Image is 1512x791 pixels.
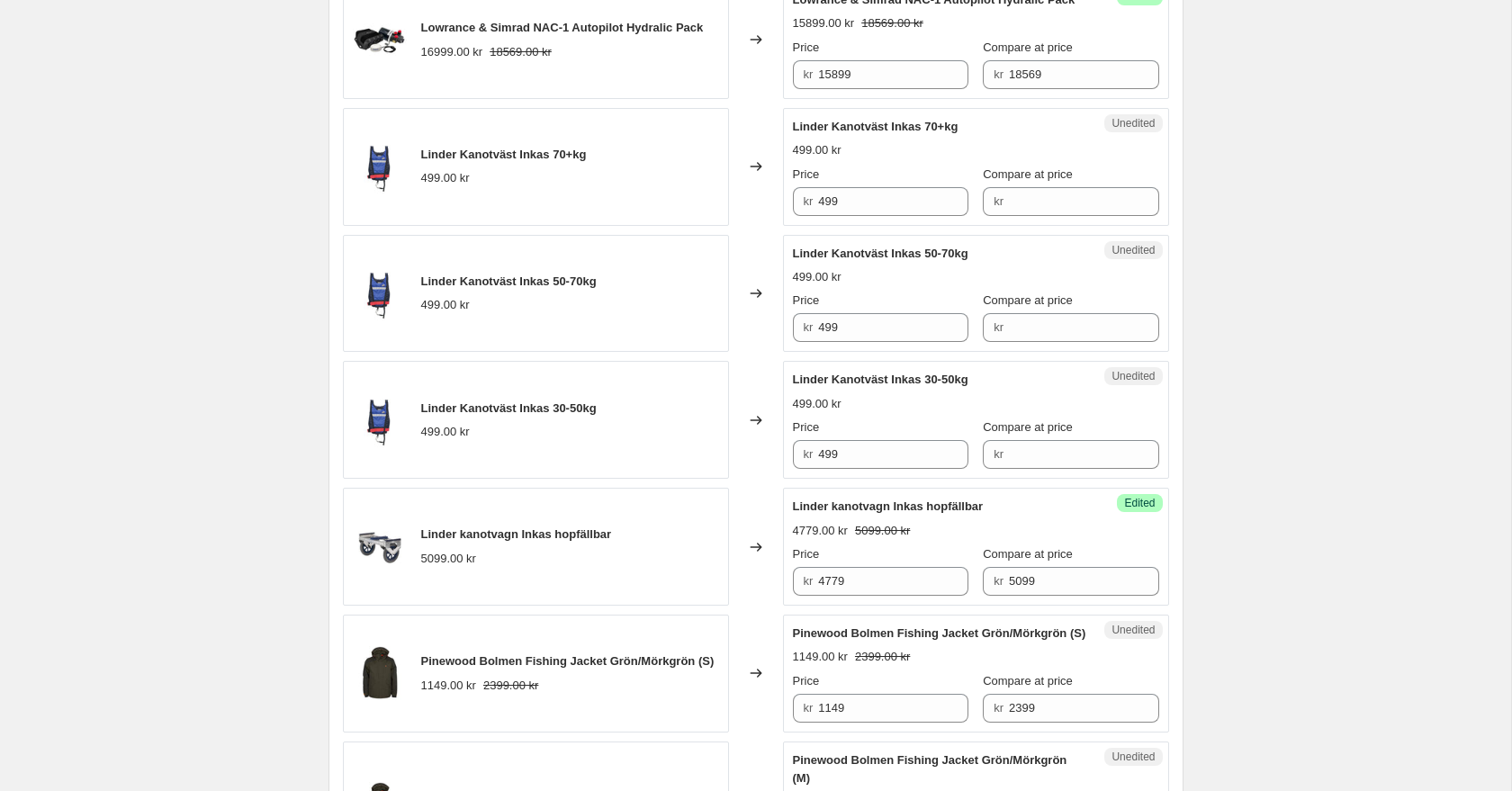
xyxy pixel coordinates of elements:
[421,677,476,695] div: 1149.00 kr
[793,40,820,54] span: Price
[421,169,470,187] div: 499.00 kr
[353,646,407,700] img: pinewood_1_kayakstore_a884aafc-6ee1-449a-8e58-2a88990fb0fe_80x.webp
[421,423,470,441] div: 499.00 kr
[793,420,820,434] span: Price
[353,13,407,67] img: 000-11748-001_b0c14fbd-bfe8-4c88-b976-d024372ae0b3_80x.jpg
[793,141,841,159] div: 499.00 kr
[421,274,597,288] span: Linder Kanotväst Inkas 50-70kg
[994,447,1003,461] span: kr
[983,293,1073,307] span: Compare at price
[483,677,538,695] strike: 2399.00 kr
[855,648,910,666] strike: 2399.00 kr
[804,701,814,715] span: kr
[793,499,984,513] span: Linder kanotvagn Inkas hopfällbar
[793,293,820,307] span: Price
[804,67,814,81] span: kr
[793,247,968,260] span: Linder Kanotväst Inkas 50-70kg
[793,14,855,32] div: 15899.00 kr
[421,296,470,314] div: 499.00 kr
[1124,496,1155,510] span: Edited
[983,674,1073,688] span: Compare at price
[421,654,715,668] span: Pinewood Bolmen Fishing Jacket Grön/Mörkgrön (S)
[994,320,1003,334] span: kr
[353,139,407,193] img: linderkanotflytvast1_ca2e64fa-ec0e-4583-8365-7edf32e979b7_80x.webp
[490,43,552,61] strike: 18569.00 kr
[855,522,910,540] strike: 5099.00 kr
[983,420,1073,434] span: Compare at price
[793,167,820,181] span: Price
[1111,623,1155,637] span: Unedited
[994,701,1003,715] span: kr
[983,40,1073,54] span: Compare at price
[804,194,814,208] span: kr
[793,268,841,286] div: 499.00 kr
[793,522,848,540] div: 4779.00 kr
[1111,750,1155,764] span: Unedited
[1111,369,1155,383] span: Unedited
[793,395,841,413] div: 499.00 kr
[421,550,476,568] div: 5099.00 kr
[421,527,612,541] span: Linder kanotvagn Inkas hopfällbar
[421,43,483,61] div: 16999.00 kr
[804,574,814,588] span: kr
[1111,116,1155,130] span: Unedited
[804,320,814,334] span: kr
[804,447,814,461] span: kr
[793,753,1067,785] span: Pinewood Bolmen Fishing Jacket Grön/Mörkgrön (M)
[421,401,597,415] span: Linder Kanotväst Inkas 30-50kg
[983,547,1073,561] span: Compare at price
[353,266,407,320] img: linderkanotflytvast1_80x.webp
[994,194,1003,208] span: kr
[793,373,968,386] span: Linder Kanotväst Inkas 30-50kg
[1111,243,1155,257] span: Unedited
[421,21,704,34] span: Lowrance & Simrad NAC-1 Autopilot Hydralic Pack
[793,547,820,561] span: Price
[983,167,1073,181] span: Compare at price
[353,393,407,447] img: linderkanotflytvast1_23255301-cad5-4720-a27a-d252297c8f7b_80x.webp
[994,574,1003,588] span: kr
[793,648,848,666] div: 1149.00 kr
[793,120,958,133] span: Linder Kanotväst Inkas 70+kg
[793,674,820,688] span: Price
[793,626,1086,640] span: Pinewood Bolmen Fishing Jacket Grön/Mörkgrön (S)
[421,148,587,161] span: Linder Kanotväst Inkas 70+kg
[861,14,923,32] strike: 18569.00 kr
[994,67,1003,81] span: kr
[353,520,407,574] img: linderhopfallbarkanotvagninkas_80x.webp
